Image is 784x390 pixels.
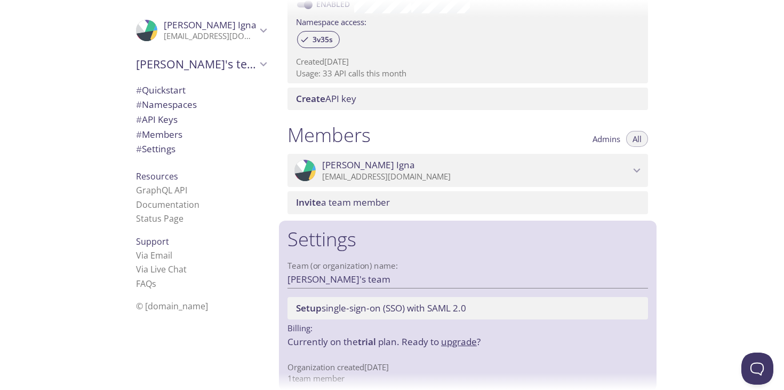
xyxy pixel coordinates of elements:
[136,143,175,155] span: Settings
[287,262,398,270] label: Team (or organization) name:
[306,35,339,44] span: 3v35s
[136,199,199,210] a: Documentation
[136,84,142,96] span: #
[296,56,639,67] p: Created [DATE]
[287,297,648,319] div: Setup SSO
[164,19,257,31] span: [PERSON_NAME] Igna
[296,196,321,208] span: Invite
[287,191,648,214] div: Invite a team member
[136,170,178,182] span: Resources
[136,98,197,111] span: Namespaces
[626,131,648,147] button: All
[287,88,648,110] div: Create API Key
[296,92,356,105] span: API key
[287,227,648,251] h1: Settings
[441,336,477,348] a: upgrade
[358,336,376,348] span: trial
[152,278,156,290] span: s
[136,278,156,290] a: FAQ
[127,13,275,48] div: Tomas Igna
[127,97,275,112] div: Namespaces
[296,68,639,79] p: Usage: 33 API calls this month
[164,31,257,42] p: [EMAIL_ADDRESS][DOMAIN_NAME]
[136,84,186,96] span: Quickstart
[296,196,390,208] span: a team member
[136,184,187,196] a: GraphQL API
[402,336,481,348] span: Ready to ?
[136,263,187,275] a: Via Live Chat
[287,154,648,187] div: Tomas Igna
[296,302,322,314] span: Setup
[296,92,325,105] span: Create
[296,13,366,29] label: Namespace access:
[127,83,275,98] div: Quickstart
[136,213,183,224] a: Status Page
[322,159,415,171] span: [PERSON_NAME] Igna
[136,128,182,141] span: Members
[287,319,648,335] p: Billing:
[127,142,275,157] div: Team Settings
[136,57,257,72] span: [PERSON_NAME]'s team
[136,300,208,312] span: © [DOMAIN_NAME]
[136,113,142,126] span: #
[741,353,773,385] iframe: Help Scout Beacon - Open
[287,362,648,385] p: Organization created [DATE] 1 team member
[287,335,648,349] p: Currently on the plan.
[127,112,275,127] div: API Keys
[127,50,275,78] div: Tomas's team
[586,131,627,147] button: Admins
[322,171,630,182] p: [EMAIL_ADDRESS][DOMAIN_NAME]
[127,127,275,142] div: Members
[287,123,371,147] h1: Members
[296,302,466,314] span: single-sign-on (SSO) with SAML 2.0
[136,113,178,126] span: API Keys
[136,143,142,155] span: #
[136,98,142,111] span: #
[136,128,142,141] span: #
[136,249,172,261] a: Via Email
[136,236,169,247] span: Support
[297,31,340,48] div: 3v35s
